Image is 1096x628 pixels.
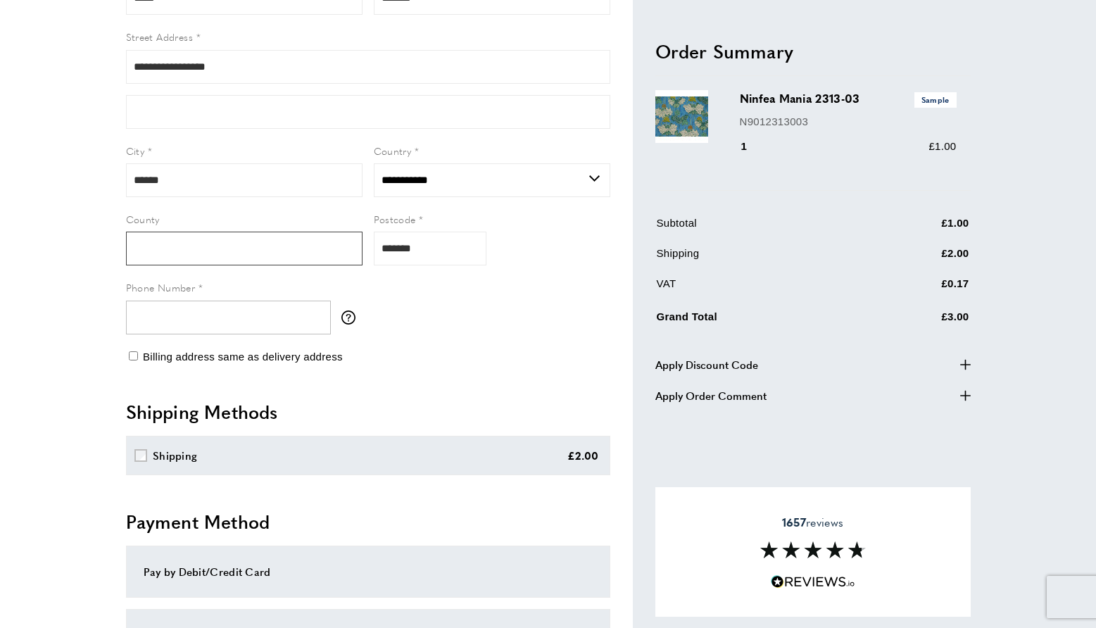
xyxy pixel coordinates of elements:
[782,515,843,529] span: reviews
[126,399,610,425] h2: Shipping Methods
[126,280,196,294] span: Phone Number
[914,92,957,107] span: Sample
[374,212,416,226] span: Postcode
[655,387,767,403] span: Apply Order Comment
[657,245,871,272] td: Shipping
[655,356,758,372] span: Apply Discount Code
[144,563,593,580] div: Pay by Debit/Credit Card
[872,306,969,336] td: £3.00
[872,215,969,242] td: £1.00
[740,90,957,107] h3: Ninfea Mania 2313-03
[126,212,160,226] span: County
[740,113,957,130] p: N9012313003
[655,38,971,63] h2: Order Summary
[126,30,194,44] span: Street Address
[872,275,969,303] td: £0.17
[760,541,866,558] img: Reviews section
[567,447,599,464] div: £2.00
[657,275,871,303] td: VAT
[657,306,871,336] td: Grand Total
[771,575,855,589] img: Reviews.io 5 stars
[126,144,145,158] span: City
[872,245,969,272] td: £2.00
[657,215,871,242] td: Subtotal
[341,310,363,325] button: More information
[655,90,708,143] img: Ninfea Mania 2313-03
[129,351,138,360] input: Billing address same as delivery address
[153,447,197,464] div: Shipping
[143,351,343,363] span: Billing address same as delivery address
[374,144,412,158] span: Country
[928,140,956,152] span: £1.00
[740,138,767,155] div: 1
[782,514,806,530] strong: 1657
[126,509,610,534] h2: Payment Method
